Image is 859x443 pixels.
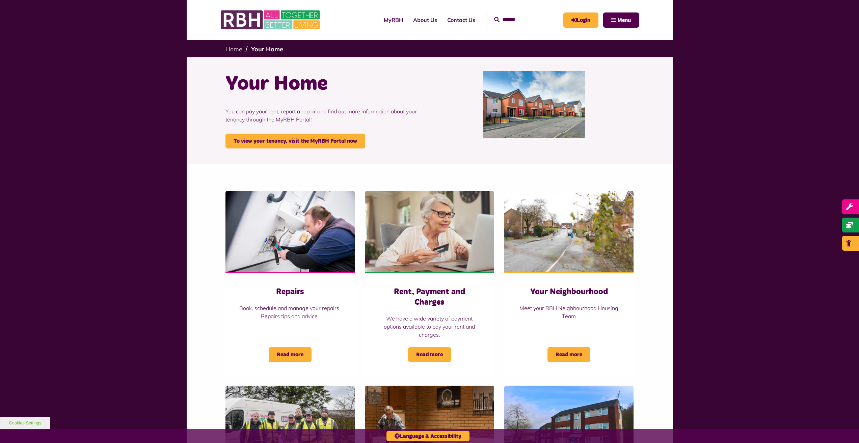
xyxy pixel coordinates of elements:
h3: Rent, Payment and Charges [378,287,481,308]
a: Home [225,45,242,53]
p: Meet your RBH Neighbourhood Housing Team [518,304,620,320]
button: Language & Accessibility [386,431,469,441]
span: Menu [617,18,631,23]
span: Read more [547,347,590,362]
span: Read more [269,347,312,362]
h3: Your Neighbourhood [518,287,620,297]
a: MyRBH [379,11,408,29]
a: To view your tenancy, visit the MyRBH Portal now [225,134,365,148]
span: Read more [408,347,451,362]
h3: Repairs [239,287,341,297]
iframe: Netcall Web Assistant for live chat [829,413,859,443]
img: Curzon Road [483,71,585,138]
p: We have a wide variety of payment options available to pay your rent and charges. [378,314,481,339]
button: Navigation [603,12,639,28]
h1: Your Home [225,71,425,97]
p: You can pay your rent, report a repair and find out more information about your tenancy through t... [225,97,425,134]
a: About Us [408,11,442,29]
a: Rent, Payment and Charges We have a wide variety of payment options available to pay your rent an... [365,191,494,376]
a: Your Home [251,45,283,53]
img: RBH(257) [225,191,355,272]
img: Old Woman Paying Bills Online J745CDU [365,191,494,272]
a: Contact Us [442,11,480,29]
a: Repairs Book, schedule and manage your repairs. Repairs tips and advice. Read more [225,191,355,376]
img: SAZMEDIA RBH 22FEB24 79 [504,191,634,272]
img: RBH [220,7,322,33]
a: Your Neighbourhood Meet your RBH Neighbourhood Housing Team Read more [504,191,634,376]
a: MyRBH [563,12,598,28]
p: Book, schedule and manage your repairs. Repairs tips and advice. [239,304,341,320]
